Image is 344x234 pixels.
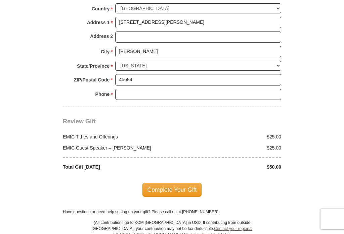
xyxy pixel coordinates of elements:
p: Have questions or need help setting up your gift? Please call us at [PHONE_NUMBER]. [63,209,281,215]
strong: Address 2 [90,32,113,41]
strong: Phone [95,90,110,99]
div: $25.00 [172,133,285,140]
strong: Country [92,4,110,13]
strong: State/Province [77,61,110,71]
strong: Address 1 [87,18,110,27]
div: $25.00 [172,144,285,152]
div: $50.00 [172,164,285,171]
div: EMIC Tithes and Offerings [59,133,172,140]
span: Review Gift [63,118,96,125]
span: Complete Your Gift [142,183,202,197]
div: Total Gift [DATE] [59,164,172,171]
strong: City [101,47,110,56]
div: EMIC Guest Speaker – [PERSON_NAME] [59,144,172,152]
strong: ZIP/Postal Code [74,75,110,84]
